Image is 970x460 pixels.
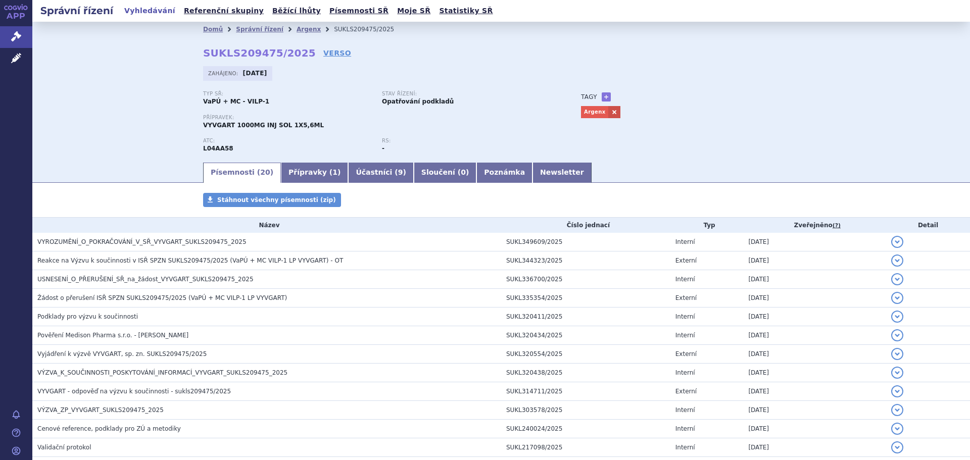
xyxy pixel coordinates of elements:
td: SUKL336700/2025 [501,270,670,289]
a: Stáhnout všechny písemnosti (zip) [203,193,341,207]
td: [DATE] [743,233,886,251]
span: Reakce na Výzvu k součinnosti v ISŘ SPZN SUKLS209475/2025 (VaPÚ + MC VILP-1 LP VYVGART) - OT [37,257,343,264]
span: Interní [675,238,695,245]
span: Interní [675,276,695,283]
button: detail [891,329,903,341]
span: VYVGART - odpověď na výzvu k součinnosti - sukls209475/2025 [37,388,231,395]
span: USNESENÍ_O_PŘERUŠENÍ_SŘ_na_žádost_VYVGART_SUKLS209475_2025 [37,276,254,283]
span: Interní [675,369,695,376]
span: Interní [675,313,695,320]
span: Zahájeno: [208,69,240,77]
span: Pověření Medison Pharma s.r.o. - Hrdličková [37,332,188,339]
td: [DATE] [743,401,886,420]
strong: - [382,145,384,152]
p: RS: [382,138,551,144]
li: SUKLS209475/2025 [334,22,407,37]
button: detail [891,385,903,397]
td: [DATE] [743,289,886,308]
td: SUKL349609/2025 [501,233,670,251]
td: SUKL303578/2025 [501,401,670,420]
strong: VaPÚ + MC - VILP-1 [203,98,269,105]
a: Správní řízení [236,26,283,33]
span: VÝZVA_ZP_VYVGART_SUKLS209475_2025 [37,406,164,414]
span: Cenové reference, podklady pro ZÚ a metodiky [37,425,181,432]
a: Písemnosti (20) [203,163,281,183]
a: Domů [203,26,223,33]
span: Podklady pro výzvu k součinnosti [37,313,138,320]
a: Sloučení (0) [414,163,476,183]
a: Účastníci (9) [348,163,413,183]
span: VÝZVA_K_SOUČINNOSTI_POSKYTOVÁNÍ_INFORMACÍ_VYVGART_SUKLS209475_2025 [37,369,287,376]
a: + [602,92,611,101]
span: Interní [675,332,695,339]
p: Stav řízení: [382,91,551,97]
td: SUKL314711/2025 [501,382,670,401]
td: [DATE] [743,308,886,326]
a: Referenční skupiny [181,4,267,18]
td: [DATE] [743,326,886,345]
a: Poznámka [476,163,532,183]
a: Běžící lhůty [269,4,324,18]
a: Přípravky (1) [281,163,348,183]
span: 1 [332,168,337,176]
span: Žádost o přerušení ISŘ SPZN SUKLS209475/2025 (VaPÚ + MC VILP-1 LP VYVGART) [37,294,287,301]
a: Moje SŘ [394,4,433,18]
span: Interní [675,406,695,414]
td: [DATE] [743,382,886,401]
th: Zveřejněno [743,218,886,233]
h2: Správní řízení [32,4,121,18]
span: Vyjádření k výzvě VYVGART, sp. zn. SUKLS209475/2025 [37,350,207,357]
button: detail [891,236,903,248]
td: SUKL217098/2025 [501,438,670,457]
strong: [DATE] [243,70,267,77]
span: Externí [675,257,697,264]
strong: SUKLS209475/2025 [203,47,316,59]
span: Stáhnout všechny písemnosti (zip) [217,196,336,203]
button: detail [891,273,903,285]
p: Přípravek: [203,115,561,121]
button: detail [891,441,903,453]
td: SUKL320438/2025 [501,364,670,382]
td: SUKL320554/2025 [501,345,670,364]
span: Externí [675,294,697,301]
button: detail [891,311,903,323]
td: [DATE] [743,270,886,289]
a: Argenx [297,26,321,33]
td: [DATE] [743,420,886,438]
button: detail [891,404,903,416]
span: Externí [675,350,697,357]
td: [DATE] [743,438,886,457]
a: Newsletter [532,163,592,183]
p: Typ SŘ: [203,91,372,97]
button: detail [891,292,903,304]
th: Detail [886,218,970,233]
button: detail [891,254,903,267]
span: 20 [260,168,270,176]
span: Interní [675,425,695,432]
td: [DATE] [743,345,886,364]
th: Typ [670,218,744,233]
strong: Opatřování podkladů [382,98,454,105]
a: Písemnosti SŘ [326,4,392,18]
td: [DATE] [743,364,886,382]
strong: EFGARTIGIMOD ALFA [203,145,233,152]
th: Číslo jednací [501,218,670,233]
td: [DATE] [743,251,886,270]
span: Interní [675,444,695,451]
abbr: (?) [833,222,841,229]
td: SUKL320434/2025 [501,326,670,345]
button: detail [891,423,903,435]
span: VYROZUMĚNÍ_O_POKRAČOVÁNÍ_V_SŘ_VYVGART_SUKLS209475_2025 [37,238,247,245]
td: SUKL335354/2025 [501,289,670,308]
button: detail [891,348,903,360]
span: Validační protokol [37,444,91,451]
button: detail [891,367,903,379]
td: SUKL320411/2025 [501,308,670,326]
td: SUKL344323/2025 [501,251,670,270]
span: 9 [398,168,403,176]
p: ATC: [203,138,372,144]
h3: Tagy [581,91,597,103]
td: SUKL240024/2025 [501,420,670,438]
span: Externí [675,388,697,395]
th: Název [32,218,501,233]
